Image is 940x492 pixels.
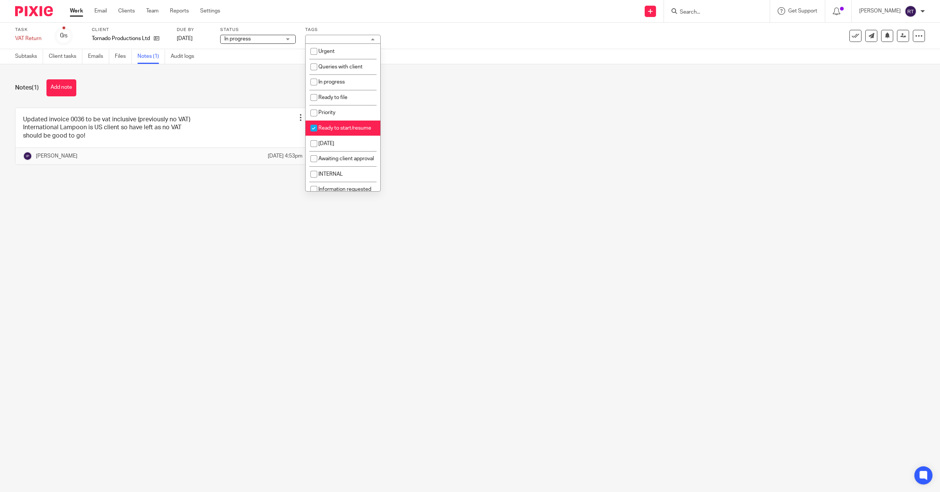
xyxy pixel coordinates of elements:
a: Audit logs [171,49,200,64]
span: Queries with client [318,64,363,70]
p: [PERSON_NAME] [859,7,901,15]
span: Get Support [788,8,817,14]
span: INTERNAL [318,172,343,177]
span: Urgent [318,49,335,54]
span: Awaiting client approval [318,156,374,161]
a: Email [94,7,107,15]
button: Add note [46,79,76,96]
img: svg%3E [23,152,32,161]
span: Information requested [318,187,371,192]
span: Ready to file [318,95,347,100]
div: VAT Return [15,35,45,42]
a: Work [70,7,83,15]
img: Pixie [15,6,53,16]
span: In progress [318,79,345,85]
span: (1) [32,85,39,91]
span: Priority [318,110,335,115]
span: In progress [224,36,251,42]
a: Emails [88,49,109,64]
div: 0 [60,31,68,40]
label: Status [220,27,296,33]
span: Ready to start/resume [318,125,371,131]
label: Client [92,27,167,33]
a: Clients [118,7,135,15]
a: Client tasks [49,49,82,64]
label: Due by [177,27,211,33]
a: Notes (1) [137,49,165,64]
p: [DATE] 4:53pm [268,152,303,160]
a: Files [115,49,132,64]
label: Tags [305,27,381,33]
p: [PERSON_NAME] [36,152,77,160]
h1: Notes [15,84,39,92]
a: Settings [200,7,220,15]
a: Subtasks [15,49,43,64]
img: svg%3E [904,5,917,17]
span: [DATE] [318,141,334,146]
p: Tornado Productions Ltd [92,35,150,42]
a: Reports [170,7,189,15]
input: Search [679,9,747,16]
span: [DATE] [177,36,193,41]
label: Task [15,27,45,33]
small: /5 [63,34,68,38]
a: Team [146,7,159,15]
